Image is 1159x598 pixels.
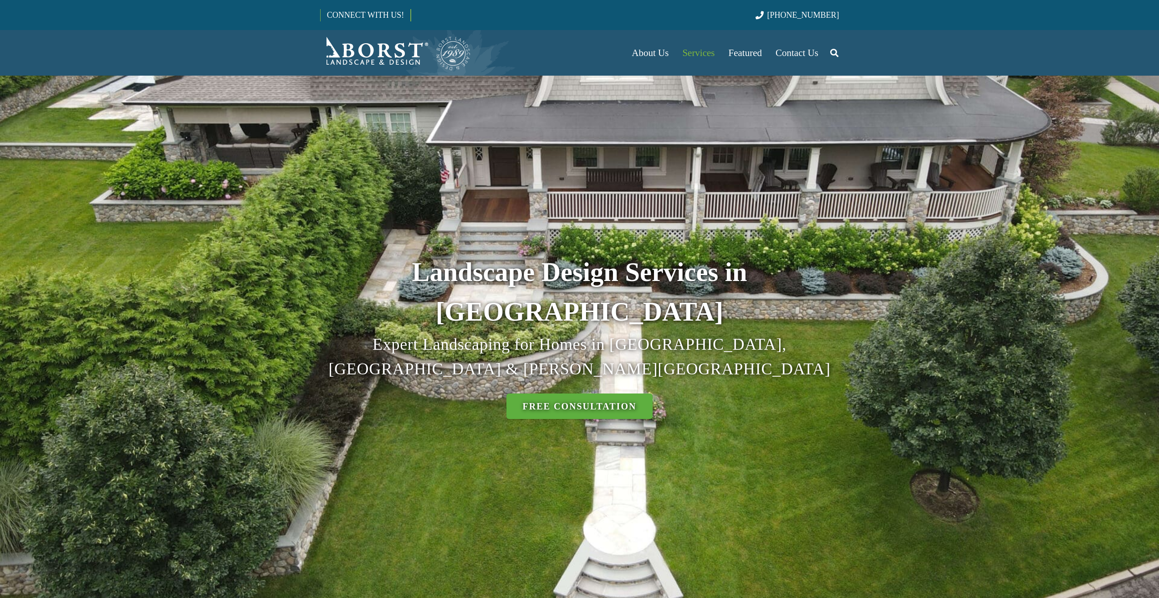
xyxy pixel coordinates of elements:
a: [PHONE_NUMBER] [756,10,839,20]
span: About Us [632,47,669,58]
a: CONNECT WITH US! [321,4,410,26]
strong: Landscape Design Services in [GEOGRAPHIC_DATA] [412,257,747,327]
span: Services [682,47,715,58]
a: Borst-Logo [320,35,471,71]
span: [PHONE_NUMBER] [767,10,839,20]
a: Featured [722,30,769,76]
a: Free Consultation [506,394,653,419]
span: Contact Us [776,47,818,58]
a: Search [825,41,843,64]
a: About Us [625,30,675,76]
span: Featured [729,47,762,58]
span: Expert Landscaping for Homes in [GEOGRAPHIC_DATA], [GEOGRAPHIC_DATA] & [PERSON_NAME][GEOGRAPHIC_D... [328,335,830,378]
a: Contact Us [769,30,825,76]
a: Services [675,30,721,76]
